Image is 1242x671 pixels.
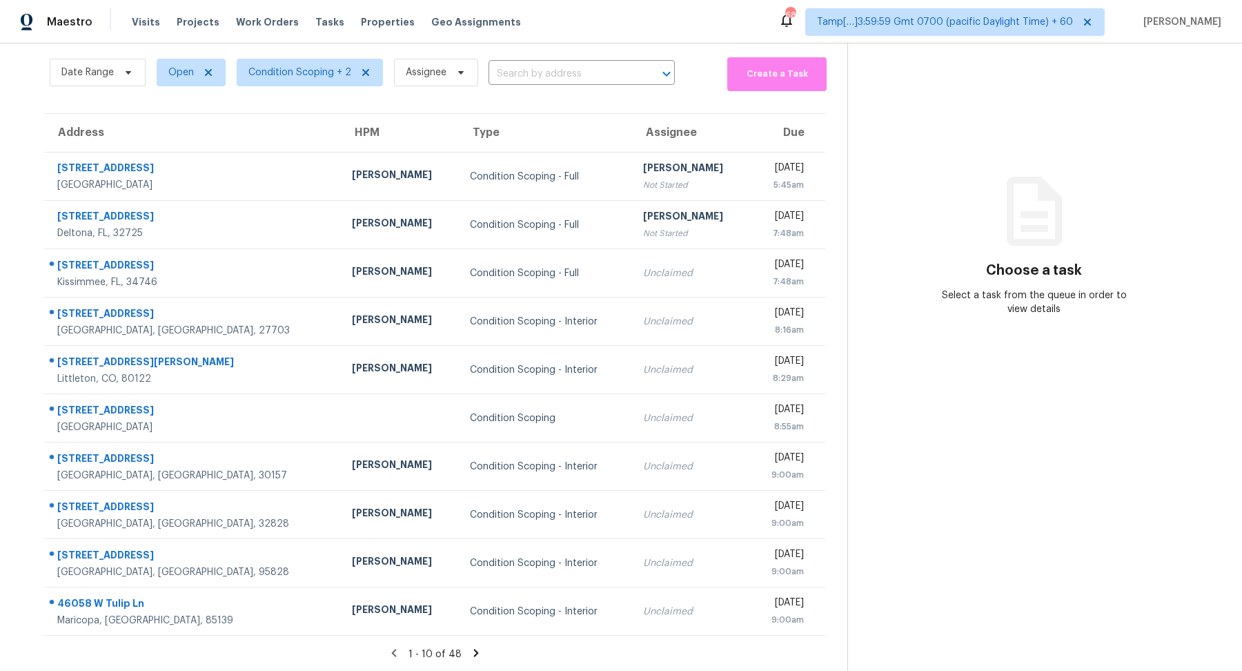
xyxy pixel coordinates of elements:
[986,264,1082,278] h3: Choose a task
[785,8,795,22] div: 684
[643,315,739,329] div: Unclaimed
[643,266,739,280] div: Unclaimed
[57,517,330,531] div: [GEOGRAPHIC_DATA], [GEOGRAPHIC_DATA], 32828
[431,15,521,29] span: Geo Assignments
[470,266,621,280] div: Condition Scoping - Full
[352,168,448,185] div: [PERSON_NAME]
[406,66,446,79] span: Assignee
[57,548,330,565] div: [STREET_ADDRESS]
[57,451,330,469] div: [STREET_ADDRESS]
[470,363,621,377] div: Condition Scoping - Interior
[761,468,804,482] div: 9:00am
[761,354,804,371] div: [DATE]
[57,258,330,275] div: [STREET_ADDRESS]
[761,275,804,289] div: 7:48am
[470,411,621,425] div: Condition Scoping
[57,178,330,192] div: [GEOGRAPHIC_DATA]
[643,226,739,240] div: Not Started
[761,402,804,420] div: [DATE]
[57,500,330,517] div: [STREET_ADDRESS]
[168,66,194,79] span: Open
[459,114,632,153] th: Type
[361,15,415,29] span: Properties
[352,313,448,330] div: [PERSON_NAME]
[44,114,341,153] th: Address
[177,15,219,29] span: Projects
[57,420,330,434] div: [GEOGRAPHIC_DATA]
[57,209,330,226] div: [STREET_ADDRESS]
[57,226,330,240] div: Deltona, FL, 32725
[761,257,804,275] div: [DATE]
[57,403,330,420] div: [STREET_ADDRESS]
[643,411,739,425] div: Unclaimed
[761,420,804,434] div: 8:55am
[352,554,448,572] div: [PERSON_NAME]
[643,508,739,522] div: Unclaimed
[352,216,448,233] div: [PERSON_NAME]
[57,596,330,614] div: 46058 W Tulip Ln
[761,371,804,385] div: 8:29am
[57,469,330,483] div: [GEOGRAPHIC_DATA], [GEOGRAPHIC_DATA], 30157
[734,66,820,82] span: Create a Task
[57,565,330,579] div: [GEOGRAPHIC_DATA], [GEOGRAPHIC_DATA], 95828
[352,361,448,378] div: [PERSON_NAME]
[643,363,739,377] div: Unclaimed
[57,614,330,628] div: Maricopa, [GEOGRAPHIC_DATA], 85139
[352,603,448,620] div: [PERSON_NAME]
[817,15,1073,29] span: Tamp[…]3:59:59 Gmt 0700 (pacific Daylight Time) + 60
[408,650,462,659] span: 1 - 10 of 48
[643,605,739,619] div: Unclaimed
[761,451,804,468] div: [DATE]
[761,499,804,516] div: [DATE]
[1138,15,1221,29] span: [PERSON_NAME]
[236,15,299,29] span: Work Orders
[761,209,804,226] div: [DATE]
[57,161,330,178] div: [STREET_ADDRESS]
[761,161,804,178] div: [DATE]
[470,605,621,619] div: Condition Scoping - Interior
[761,596,804,613] div: [DATE]
[643,178,739,192] div: Not Started
[57,324,330,338] div: [GEOGRAPHIC_DATA], [GEOGRAPHIC_DATA], 27703
[470,315,621,329] div: Condition Scoping - Interior
[643,161,739,178] div: [PERSON_NAME]
[57,372,330,386] div: Littleton, CO, 80122
[761,226,804,240] div: 7:48am
[761,613,804,627] div: 9:00am
[643,460,739,474] div: Unclaimed
[643,209,739,226] div: [PERSON_NAME]
[761,323,804,337] div: 8:16am
[489,64,636,85] input: Search by address
[750,114,825,153] th: Due
[470,460,621,474] div: Condition Scoping - Interior
[643,556,739,570] div: Unclaimed
[727,57,827,91] button: Create a Task
[470,170,621,184] div: Condition Scoping - Full
[352,506,448,523] div: [PERSON_NAME]
[632,114,750,153] th: Assignee
[470,218,621,232] div: Condition Scoping - Full
[341,114,459,153] th: HPM
[761,516,804,530] div: 9:00am
[941,289,1127,316] div: Select a task from the queue in order to view details
[47,15,92,29] span: Maestro
[57,307,330,324] div: [STREET_ADDRESS]
[315,17,344,27] span: Tasks
[761,565,804,578] div: 9:00am
[57,275,330,289] div: Kissimmee, FL, 34746
[761,547,804,565] div: [DATE]
[352,264,448,282] div: [PERSON_NAME]
[761,178,804,192] div: 5:45am
[761,306,804,323] div: [DATE]
[61,66,114,79] span: Date Range
[470,556,621,570] div: Condition Scoping - Interior
[132,15,160,29] span: Visits
[248,66,351,79] span: Condition Scoping + 2
[470,508,621,522] div: Condition Scoping - Interior
[352,458,448,475] div: [PERSON_NAME]
[657,64,676,84] button: Open
[57,355,330,372] div: [STREET_ADDRESS][PERSON_NAME]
